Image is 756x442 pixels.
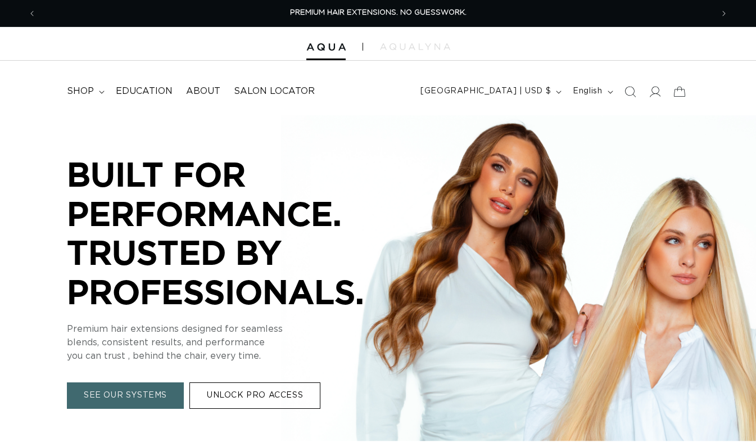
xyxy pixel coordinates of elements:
span: About [186,85,220,97]
button: Next announcement [712,3,736,24]
span: shop [67,85,94,97]
img: Aqua Hair Extensions [306,43,346,51]
span: Salon Locator [234,85,315,97]
summary: Search [618,79,642,104]
p: BUILT FOR PERFORMANCE. TRUSTED BY PROFESSIONALS. [67,155,404,311]
p: Premium hair extensions designed for seamless [67,322,404,336]
button: Previous announcement [20,3,44,24]
p: you can trust , behind the chair, every time. [67,349,404,363]
img: aqualyna.com [380,43,450,50]
a: Education [109,79,179,104]
span: English [573,85,602,97]
button: English [566,81,617,102]
summary: shop [60,79,109,104]
a: SEE OUR SYSTEMS [67,382,184,409]
span: [GEOGRAPHIC_DATA] | USD $ [420,85,551,97]
a: About [179,79,227,104]
button: [GEOGRAPHIC_DATA] | USD $ [414,81,566,102]
a: Salon Locator [227,79,322,104]
a: UNLOCK PRO ACCESS [189,382,320,409]
p: blends, consistent results, and performance [67,336,404,349]
span: Education [116,85,173,97]
span: PREMIUM HAIR EXTENSIONS. NO GUESSWORK. [290,9,467,16]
